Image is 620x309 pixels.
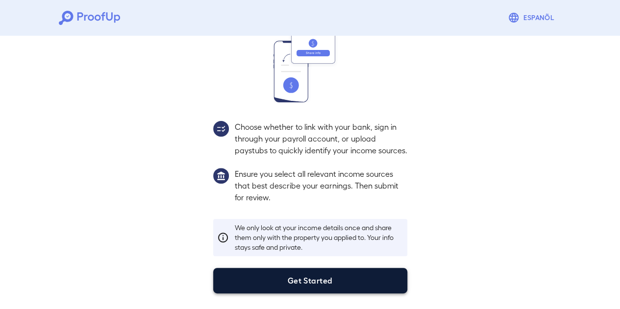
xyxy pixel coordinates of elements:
[235,121,407,156] p: Choose whether to link with your bank, sign in through your payroll account, or upload paystubs t...
[504,8,561,27] button: Espanõl
[213,168,229,184] img: group1.svg
[213,268,407,293] button: Get Started
[235,168,407,203] p: Ensure you select all relevant income sources that best describe your earnings. Then submit for r...
[273,32,347,102] img: transfer_money.svg
[235,223,403,252] p: We only look at your income details once and share them only with the property you applied to. Yo...
[213,121,229,137] img: group2.svg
